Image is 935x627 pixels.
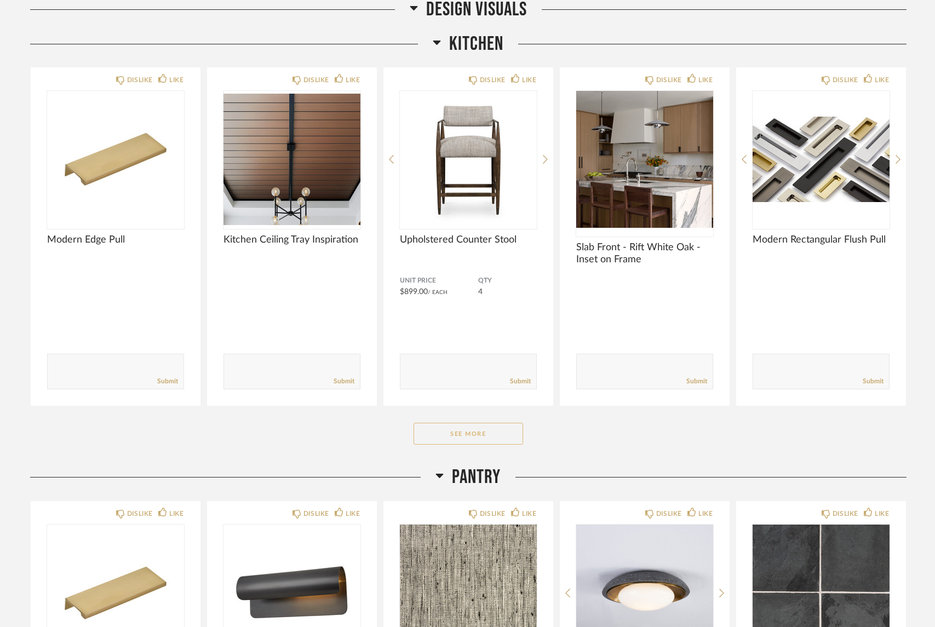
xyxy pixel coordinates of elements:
div: LIKE [522,74,536,85]
span: Modern Rectangular Flush Pull [753,234,890,246]
button: See More [414,423,523,445]
a: Submit [334,377,354,386]
span: $899.00 [400,288,428,296]
img: undefined [223,91,360,228]
div: DISLIKE [303,508,329,519]
span: Kitchen Ceiling Tray Inspiration [223,234,360,246]
img: undefined [576,91,713,228]
span: / Each [428,290,448,295]
span: Slab Front - Rift White Oak - Inset on Frame [576,241,713,266]
a: Submit [686,377,707,386]
div: LIKE [698,74,713,85]
span: Pantry [452,465,501,489]
div: LIKE [169,74,183,85]
img: undefined [400,91,537,228]
a: Submit [157,377,178,386]
div: DISLIKE [480,74,506,85]
div: DISLIKE [303,74,329,85]
div: DISLIKE [127,74,153,85]
div: DISLIKE [656,74,682,85]
a: Submit [510,377,531,386]
div: LIKE [875,74,889,85]
div: LIKE [698,508,713,519]
a: Submit [863,377,884,386]
div: DISLIKE [127,508,153,519]
span: Kitchen [449,32,503,56]
div: DISLIKE [833,74,858,85]
span: Upholstered Counter Stool [400,234,537,246]
span: Modern Edge Pull [47,234,184,246]
img: undefined [47,91,184,228]
span: Unit Price [400,277,478,285]
span: 4 [478,288,483,296]
div: DISLIKE [833,508,858,519]
span: QTY [478,277,537,285]
div: 0 [576,91,713,228]
div: LIKE [346,508,360,519]
div: DISLIKE [656,508,682,519]
div: LIKE [346,74,360,85]
img: undefined [753,91,890,228]
div: LIKE [522,508,536,519]
div: LIKE [169,508,183,519]
div: LIKE [875,508,889,519]
div: DISLIKE [480,508,506,519]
